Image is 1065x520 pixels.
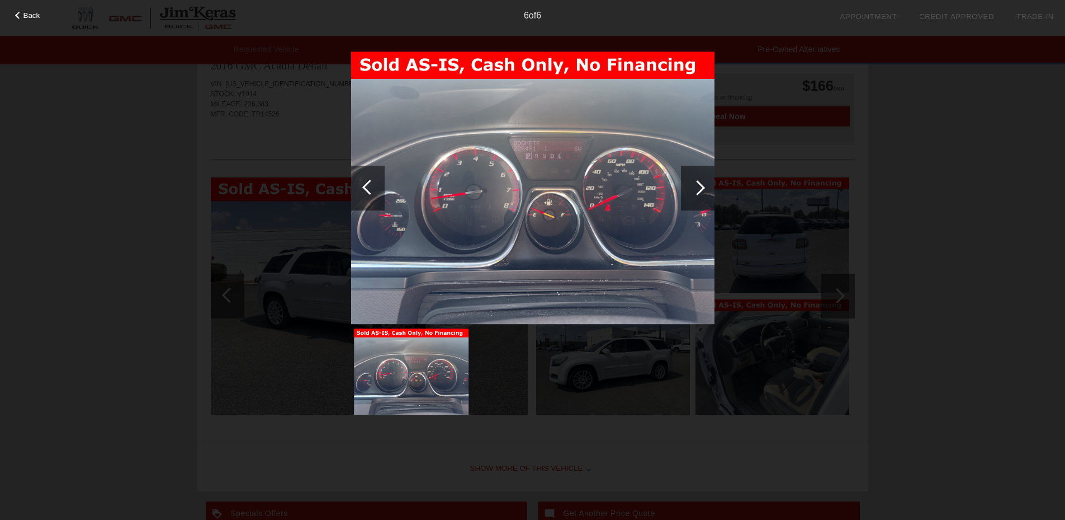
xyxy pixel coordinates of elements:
[536,11,541,20] span: 6
[524,11,529,20] span: 6
[351,51,714,325] img: image.aspx
[919,12,994,21] a: Credit Approved
[1016,12,1054,21] a: Trade-In
[354,329,468,415] img: image.aspx
[840,12,897,21] a: Appointment
[23,11,40,20] span: Back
